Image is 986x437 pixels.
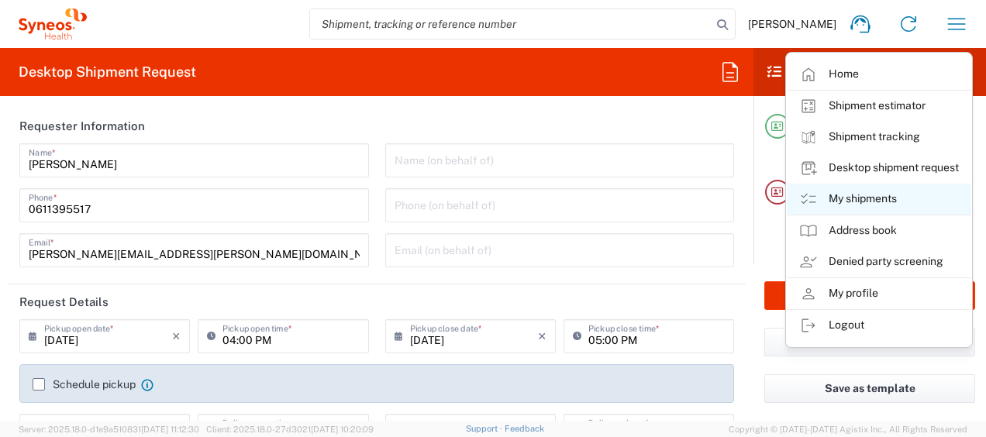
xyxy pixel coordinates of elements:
[787,310,971,341] a: Logout
[767,63,920,81] h2: Shipment Checklist
[787,278,971,309] a: My profile
[729,422,967,436] span: Copyright © [DATE]-[DATE] Agistix Inc., All Rights Reserved
[787,246,971,277] a: Denied party screening
[466,424,505,433] a: Support
[787,59,971,90] a: Home
[748,17,836,31] span: [PERSON_NAME]
[19,119,145,134] h2: Requester Information
[787,184,971,215] a: My shipments
[764,374,975,403] button: Save as template
[764,328,975,356] button: Save shipment
[19,63,196,81] h2: Desktop Shipment Request
[172,324,181,349] i: ×
[33,378,136,391] label: Schedule pickup
[19,294,109,310] h2: Request Details
[764,281,975,310] button: Rate
[311,425,374,434] span: [DATE] 10:20:09
[787,153,971,184] a: Desktop shipment request
[787,215,971,246] a: Address book
[538,324,546,349] i: ×
[206,425,374,434] span: Client: 2025.18.0-27d3021
[310,9,712,39] input: Shipment, tracking or reference number
[787,122,971,153] a: Shipment tracking
[787,91,971,122] a: Shipment estimator
[505,424,544,433] a: Feedback
[19,425,199,434] span: Server: 2025.18.0-d1e9a510831
[141,425,199,434] span: [DATE] 11:12:30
